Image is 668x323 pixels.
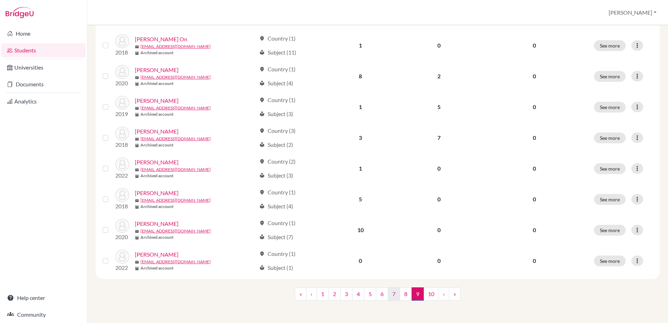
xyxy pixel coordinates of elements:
img: Clark, William [115,188,129,202]
p: 2022 [115,264,129,272]
p: 2018 [115,48,129,57]
a: ‹ [306,287,317,301]
span: mail [135,106,139,110]
img: Chu, Nathan [115,96,129,110]
span: mail [135,45,139,49]
p: 2020 [115,233,129,241]
div: Subject (4) [259,79,293,87]
button: See more [594,102,626,113]
div: Country (1) [259,34,296,43]
a: Students [1,43,86,57]
span: inventory_2 [135,113,139,117]
a: › [438,287,449,301]
span: mail [135,168,139,172]
p: 0 [484,103,586,111]
a: [PERSON_NAME] [135,127,179,136]
img: Clarke, Sena [115,219,129,233]
div: Subject (2) [259,141,293,149]
span: inventory_2 [135,205,139,209]
td: 0 [322,245,399,276]
a: 2 [328,287,341,301]
span: mail [135,199,139,203]
div: Subject (3) [259,171,293,180]
span: location_on [259,251,265,257]
span: inventory_2 [135,82,139,86]
b: Archived account [140,265,174,271]
span: local_library [259,265,265,271]
a: 3 [340,287,353,301]
span: local_library [259,111,265,117]
p: 0 [484,195,586,203]
a: [EMAIL_ADDRESS][DOMAIN_NAME] [140,197,211,203]
img: Chua, Joseph [115,127,129,141]
a: [PERSON_NAME] [135,158,179,166]
td: 0 [399,184,479,215]
span: local_library [259,80,265,86]
span: mail [135,137,139,141]
a: [PERSON_NAME] On [135,35,187,43]
span: location_on [259,189,265,195]
span: inventory_2 [135,266,139,271]
span: inventory_2 [135,51,139,55]
span: local_library [259,142,265,148]
div: Country (1) [259,96,296,104]
a: [PERSON_NAME] [135,189,179,197]
td: 1 [322,153,399,184]
span: mail [135,229,139,234]
b: Archived account [140,234,174,241]
div: Subject (7) [259,233,293,241]
td: 1 [322,92,399,122]
a: 4 [352,287,364,301]
button: [PERSON_NAME] [605,6,660,19]
img: Choy, Tsun On [115,34,129,48]
a: 8 [400,287,412,301]
span: mail [135,260,139,264]
a: 10 [423,287,439,301]
p: 0 [484,164,586,173]
img: Bridge-U [6,7,34,18]
a: [EMAIL_ADDRESS][DOMAIN_NAME] [140,105,211,111]
b: Archived account [140,50,174,56]
span: location_on [259,66,265,72]
div: Country (1) [259,188,296,196]
img: Clement-Davies, Alexander [115,250,129,264]
a: 6 [376,287,388,301]
a: [EMAIL_ADDRESS][DOMAIN_NAME] [140,136,211,142]
p: 2019 [115,110,129,118]
a: Community [1,308,86,322]
td: 5 [322,184,399,215]
div: Subject (11) [259,48,296,57]
td: 3 [322,122,399,153]
span: local_library [259,234,265,240]
a: [PERSON_NAME] [135,66,179,74]
span: local_library [259,50,265,55]
button: See more [594,40,626,51]
a: » [449,287,460,301]
nav: ... [295,287,460,306]
div: Country (2) [259,157,296,166]
span: inventory_2 [135,174,139,178]
p: 0 [484,257,586,265]
td: 0 [399,245,479,276]
button: See more [594,71,626,82]
div: Country (1) [259,65,296,73]
p: 0 [484,226,586,234]
td: 0 [399,215,479,245]
p: 2022 [115,171,129,180]
p: 0 [484,41,586,50]
a: Universities [1,60,86,74]
div: Subject (3) [259,110,293,118]
a: « [295,287,306,301]
b: Archived account [140,173,174,179]
span: 9 [412,287,424,301]
button: See more [594,132,626,143]
a: 5 [364,287,376,301]
p: 2020 [115,79,129,87]
a: [EMAIL_ADDRESS][DOMAIN_NAME] [140,228,211,234]
td: 0 [399,30,479,61]
span: location_on [259,36,265,41]
p: 0 [484,134,586,142]
td: 7 [399,122,479,153]
b: Archived account [140,203,174,210]
button: See more [594,163,626,174]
